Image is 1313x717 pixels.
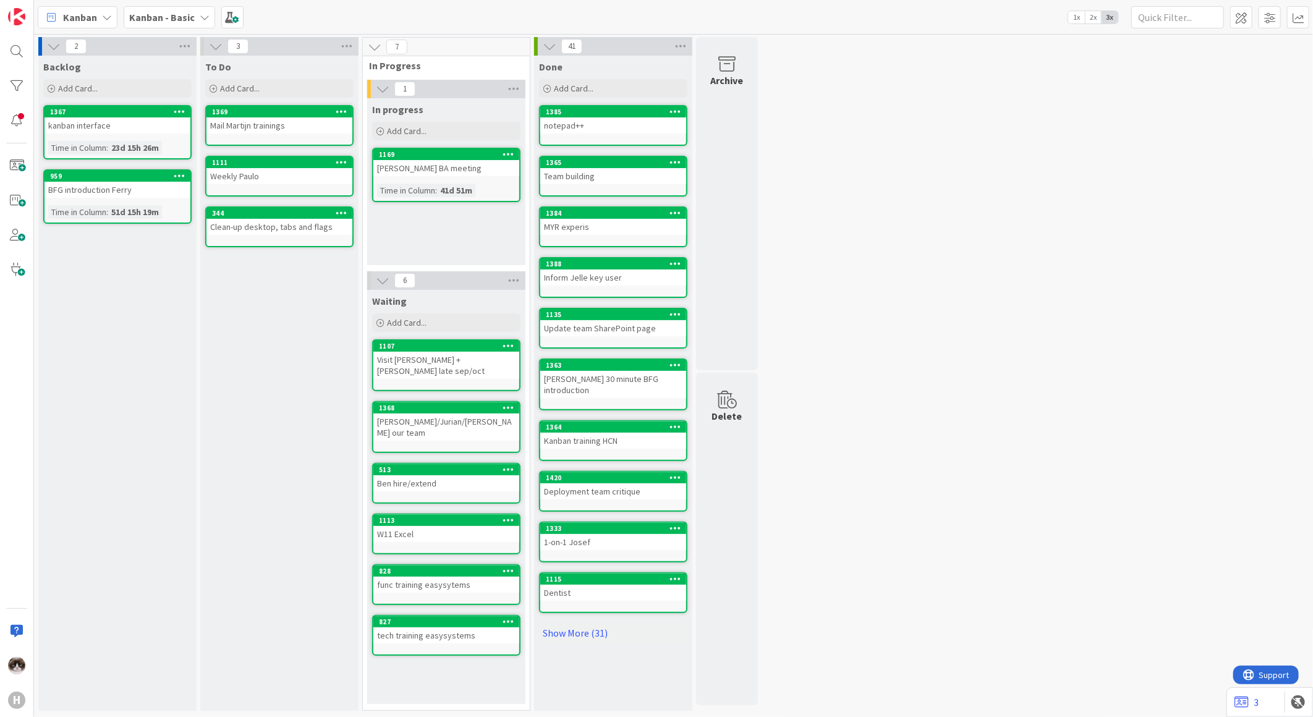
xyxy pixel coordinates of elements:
div: 827tech training easysystems [373,616,519,643]
div: 1365 [540,157,686,168]
div: 1367 [45,106,190,117]
span: Add Card... [220,83,260,94]
a: 1384MYR experis [539,206,687,247]
div: Visit [PERSON_NAME] + [PERSON_NAME] late sep/oct [373,352,519,379]
div: 1420Deployment team critique [540,472,686,499]
div: 1363 [540,360,686,371]
a: 827tech training easysystems [372,615,521,656]
div: 1363[PERSON_NAME] 30 minute BFG introduction [540,360,686,398]
div: 1385 [546,108,686,116]
div: 1368 [373,402,519,414]
div: 1369 [212,108,352,116]
div: 1107Visit [PERSON_NAME] + [PERSON_NAME] late sep/oct [373,341,519,379]
span: 2x [1085,11,1102,23]
a: 3 [1234,695,1259,710]
span: Add Card... [387,125,427,137]
span: 1 [394,82,415,96]
div: 1420 [540,472,686,483]
div: 1113 [379,516,519,525]
div: 1333 [540,523,686,534]
div: 1369 [206,106,352,117]
div: 1364 [546,423,686,431]
div: Dentist [540,585,686,601]
div: 1364 [540,422,686,433]
div: 959BFG introduction Ferry [45,171,190,198]
span: To Do [205,61,231,73]
div: 1111 [212,158,352,167]
div: BFG introduction Ferry [45,182,190,198]
div: [PERSON_NAME] 30 minute BFG introduction [540,371,686,398]
img: Visit kanbanzone.com [8,8,25,25]
a: 1368[PERSON_NAME]/Jurian/[PERSON_NAME] our team [372,401,521,453]
div: 1115 [546,575,686,583]
div: 1115Dentist [540,574,686,601]
div: 41d 51m [437,184,475,197]
div: 1113 [373,515,519,526]
span: Kanban [63,10,97,25]
div: 828 [373,566,519,577]
a: 1367kanban interfaceTime in Column:23d 15h 26m [43,105,192,159]
div: 1365 [546,158,686,167]
div: 1369Mail Martijn trainings [206,106,352,134]
div: 1364Kanban training HCN [540,422,686,449]
span: Add Card... [58,83,98,94]
a: 1365Team building [539,156,687,197]
span: 6 [394,273,415,288]
a: 1364Kanban training HCN [539,420,687,461]
div: 1135Update team SharePoint page [540,309,686,336]
span: 3 [227,39,249,54]
a: 1363[PERSON_NAME] 30 minute BFG introduction [539,358,687,410]
div: Team building [540,168,686,184]
div: Weekly Paulo [206,168,352,184]
div: Clean-up desktop, tabs and flags [206,219,352,235]
a: 1369Mail Martijn trainings [205,105,354,146]
div: W11 Excel [373,526,519,542]
div: Time in Column [48,141,106,155]
div: 1385notepad++ [540,106,686,134]
span: Done [539,61,563,73]
div: 1388 [540,258,686,269]
div: 1384 [546,209,686,218]
div: Kanban training HCN [540,433,686,449]
div: Delete [712,409,742,423]
div: Deployment team critique [540,483,686,499]
div: 1385 [540,106,686,117]
div: 513Ben hire/extend [373,464,519,491]
a: 513Ben hire/extend [372,463,521,504]
a: 1388Inform Jelle key user [539,257,687,298]
div: 1367kanban interface [45,106,190,134]
div: 1169 [373,149,519,160]
div: 959 [45,171,190,182]
span: Add Card... [554,83,593,94]
div: Inform Jelle key user [540,269,686,286]
span: Waiting [372,295,407,307]
span: : [106,141,108,155]
div: 828 [379,567,519,575]
div: 827 [373,616,519,627]
span: Add Card... [387,317,427,328]
div: 513 [373,464,519,475]
a: 1169[PERSON_NAME] BA meetingTime in Column:41d 51m [372,148,521,202]
div: 1111 [206,157,352,168]
div: Time in Column [48,205,106,219]
div: 1111Weekly Paulo [206,157,352,184]
div: notepad++ [540,117,686,134]
a: 1420Deployment team critique [539,471,687,512]
div: 1107 [379,342,519,350]
div: 1388 [546,260,686,268]
div: [PERSON_NAME] BA meeting [373,160,519,176]
div: 1365Team building [540,157,686,184]
a: 344Clean-up desktop, tabs and flags [205,206,354,247]
a: 1115Dentist [539,572,687,613]
div: H [8,692,25,709]
div: 1169 [379,150,519,159]
img: Kv [8,657,25,674]
div: 1115 [540,574,686,585]
span: : [435,184,437,197]
div: Time in Column [377,184,435,197]
div: 1113W11 Excel [373,515,519,542]
div: 828func training easysytems [373,566,519,593]
a: 1111Weekly Paulo [205,156,354,197]
span: In Progress [369,59,514,72]
div: 1388Inform Jelle key user [540,258,686,286]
